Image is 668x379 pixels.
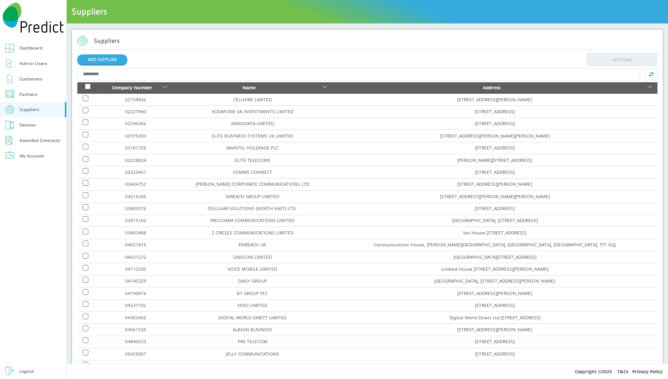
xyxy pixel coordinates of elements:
a: [STREET_ADDRESS] [475,302,515,308]
a: [STREET_ADDRESS][PERSON_NAME] [457,290,532,296]
img: Predict Mobile [3,3,64,33]
div: Customers [19,75,42,83]
a: INREACH GROUP LIMITED [225,193,279,199]
a: 04145329 [125,278,146,284]
a: 03843488 [125,230,146,236]
a: 04846533 [125,338,146,345]
a: PRS TELECOM [238,338,267,345]
a: CELLULAR SOLUTIONS (NORTH EAST) LTD. [208,205,297,211]
div: Name [178,84,320,92]
a: WELCOMM COMMUNICATIONS LIMITED [210,217,294,223]
a: 04112330 [125,266,146,272]
a: ELITE BUSINESS SYSTEMS UK LIMITED [212,133,293,139]
a: ENREACH UK [239,241,266,248]
a: T&Cs [617,368,628,375]
a: 04303402 [125,314,146,321]
a: 03815160 [125,217,146,223]
a: Communications House, [PERSON_NAME][GEOGRAPHIC_DATA], [GEOGRAPHIC_DATA], [GEOGRAPHIC_DATA], TF1 6QJ [374,241,616,248]
a: 03404752 [125,181,146,187]
a: 04031272 [125,254,146,260]
a: 04237192 [125,302,146,308]
a: 03800076 [125,205,146,211]
a: 04561535 [125,326,146,333]
a: VOICE MOBILE LIMITED [228,266,277,272]
a: JELLY COMMUNICATIONS [226,351,279,357]
a: [STREET_ADDRESS][PERSON_NAME][PERSON_NAME] [440,133,550,139]
a: 03323451 [125,169,146,175]
a: [GEOGRAPHIC_DATA], [STREET_ADDRESS] [452,217,538,223]
div: Company Number [104,84,161,92]
a: VIVIO LIMITED [237,302,267,308]
a: ANNODATA LIMITED [231,120,274,126]
a: 05425907 [125,351,146,357]
a: 03181729 [125,145,146,151]
a: [STREET_ADDRESS] [475,205,515,211]
a: [STREET_ADDRESS] [475,351,515,357]
div: Suppliers [19,105,39,114]
div: My Account [19,152,44,160]
a: 02975300 [125,133,146,139]
a: DIGITAL WORLD DIRECT LIMITED [218,314,286,321]
div: Dashboard [19,44,42,52]
a: [STREET_ADDRESS] [475,169,515,175]
a: 04021816 [125,241,146,248]
a: Privacy Policy [632,368,663,375]
a: Digital World Direct Ltd [STREET_ADDRESS] [449,314,540,321]
a: [STREET_ADDRESS] [475,120,515,126]
div: Logout [19,367,34,375]
a: Ver House [STREET_ADDRESS] [463,230,526,236]
a: BT GROUP PLC [237,290,268,296]
a: 04190816 [125,290,146,296]
a: MAINTEL HOLDINGS PLC [226,145,278,151]
div: Awarded Contracts [19,136,60,145]
a: 02227940 [125,108,146,115]
a: [STREET_ADDRESS][PERSON_NAME] [457,96,532,103]
a: [STREET_ADDRESS] [475,108,515,115]
div: Admin Users [19,59,47,68]
a: [GEOGRAPHIC_DATA], [STREET_ADDRESS][PERSON_NAME] [434,278,555,284]
a: CELLHIRE LIMITED [233,96,272,103]
a: [PERSON_NAME][STREET_ADDRESS] [457,157,532,163]
div: Copyright © 2025 [67,364,668,379]
a: 03615345 [125,193,146,199]
a: VODAFONE UK INVESTMENTS LIMITED [212,108,293,115]
a: 02246366 [125,120,146,126]
a: [STREET_ADDRESS][PERSON_NAME][PERSON_NAME] [440,193,550,199]
a: 03228824 [125,157,146,163]
a: [GEOGRAPHIC_DATA][STREET_ADDRESS] [453,254,536,260]
a: DAISY GROUP [238,278,267,284]
h2: Suppliers [77,36,120,46]
a: [STREET_ADDRESS] [475,145,515,151]
a: [STREET_ADDRESS][PERSON_NAME] [457,326,532,333]
a: ONECOM LIMITED [233,254,272,260]
div: Partners [19,90,38,99]
a: [PERSON_NAME] CORPORATE COMMUNICATIONS LTD [196,181,309,187]
a: ELITE TELECOMS [235,157,270,163]
a: ADD SUPPLIER [77,54,127,65]
a: [STREET_ADDRESS][PERSON_NAME] [457,181,532,187]
a: COMMS CONNECT [233,169,272,175]
div: Address [338,84,646,92]
a: 05643503 [125,363,146,369]
div: Devices [19,121,36,129]
a: [PERSON_NAME][STREET_ADDRESS] [457,363,532,369]
a: 02159836 [125,96,146,103]
a: 2 CIRCLES COMMUNICATIONS LIMITED [212,230,293,236]
a: ALBION BUSINESS [233,326,272,333]
a: ARO [248,363,257,369]
a: Lindred House [STREET_ADDRESS][PERSON_NAME] [441,266,548,272]
a: [STREET_ADDRESS] [475,338,515,345]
